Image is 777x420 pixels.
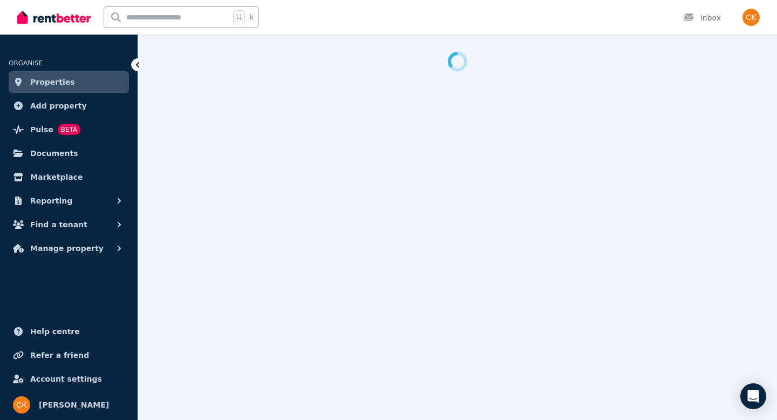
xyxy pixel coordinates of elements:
a: Properties [9,71,129,93]
button: Find a tenant [9,214,129,235]
div: Inbox [683,12,721,23]
a: Marketplace [9,166,129,188]
span: Find a tenant [30,218,87,231]
span: Account settings [30,372,102,385]
span: Marketplace [30,171,83,184]
span: Refer a friend [30,349,89,362]
img: RentBetter [17,9,91,25]
a: PulseBETA [9,119,129,140]
a: Account settings [9,368,129,390]
a: Help centre [9,321,129,342]
span: [PERSON_NAME] [39,398,109,411]
span: ORGANISE [9,59,43,67]
span: BETA [58,124,80,135]
span: Manage property [30,242,104,255]
a: Add property [9,95,129,117]
span: k [249,13,253,22]
img: Celine Kaissaris [742,9,760,26]
button: Reporting [9,190,129,212]
span: Reporting [30,194,72,207]
span: Help centre [30,325,80,338]
span: Properties [30,76,75,89]
span: Pulse [30,123,53,136]
a: Refer a friend [9,344,129,366]
span: Add property [30,99,87,112]
a: Documents [9,143,129,164]
div: Open Intercom Messenger [740,383,766,409]
span: Documents [30,147,78,160]
img: Celine Kaissaris [13,396,30,414]
button: Manage property [9,238,129,259]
